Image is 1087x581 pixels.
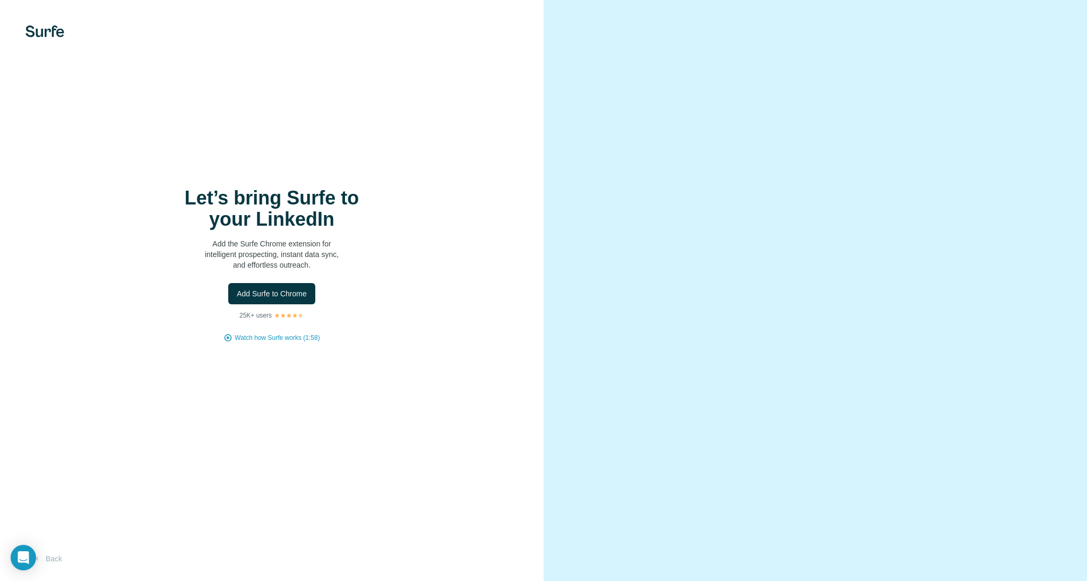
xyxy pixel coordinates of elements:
[228,283,315,304] button: Add Surfe to Chrome
[25,549,70,568] button: Back
[166,238,378,270] p: Add the Surfe Chrome extension for intelligent prospecting, instant data sync, and effortless out...
[235,333,320,343] button: Watch how Surfe works (1:58)
[239,311,272,320] p: 25K+ users
[274,312,304,319] img: Rating Stars
[237,288,307,299] span: Add Surfe to Chrome
[11,545,36,570] div: Open Intercom Messenger
[166,187,378,230] h1: Let’s bring Surfe to your LinkedIn
[25,25,64,37] img: Surfe's logo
